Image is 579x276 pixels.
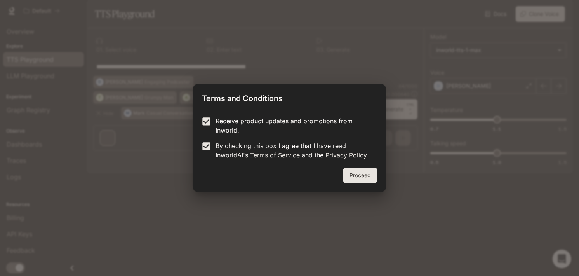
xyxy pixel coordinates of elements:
p: Receive product updates and promotions from Inworld. [216,116,371,135]
a: Terms of Service [250,151,300,159]
button: Proceed [343,168,377,183]
a: Privacy Policy [325,151,367,159]
p: By checking this box I agree that I have read InworldAI's and the . [216,141,371,160]
h2: Terms and Conditions [193,84,386,110]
